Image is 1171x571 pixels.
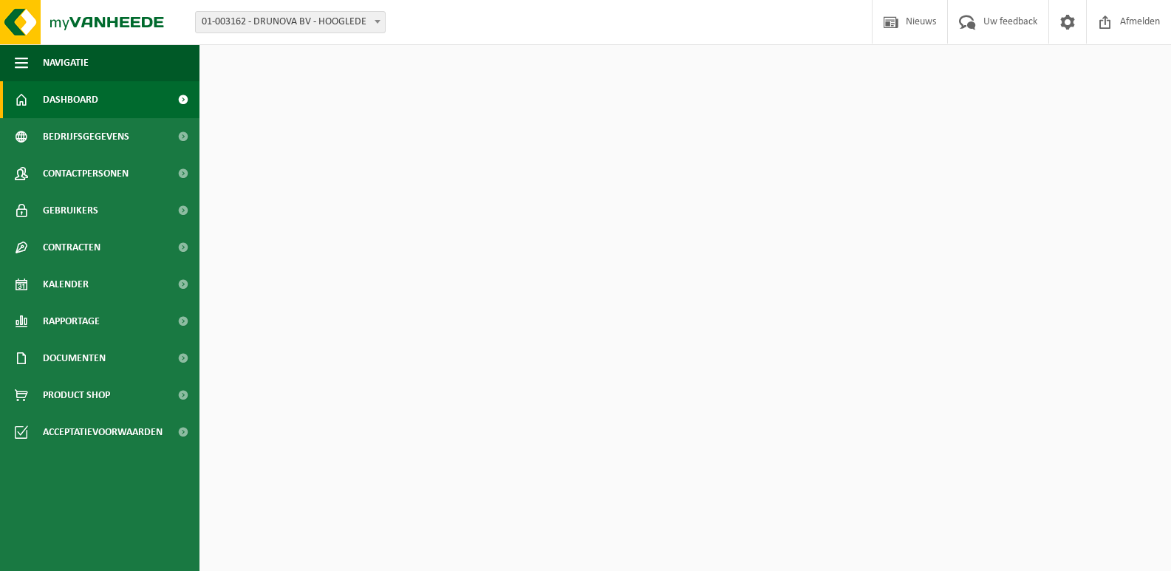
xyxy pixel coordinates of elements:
span: 01-003162 - DRUNOVA BV - HOOGLEDE [196,12,385,33]
span: Acceptatievoorwaarden [43,414,163,451]
span: Bedrijfsgegevens [43,118,129,155]
span: Navigatie [43,44,89,81]
span: Contactpersonen [43,155,129,192]
span: Gebruikers [43,192,98,229]
span: Contracten [43,229,100,266]
span: 01-003162 - DRUNOVA BV - HOOGLEDE [195,11,386,33]
span: Kalender [43,266,89,303]
span: Product Shop [43,377,110,414]
span: Rapportage [43,303,100,340]
span: Dashboard [43,81,98,118]
span: Documenten [43,340,106,377]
